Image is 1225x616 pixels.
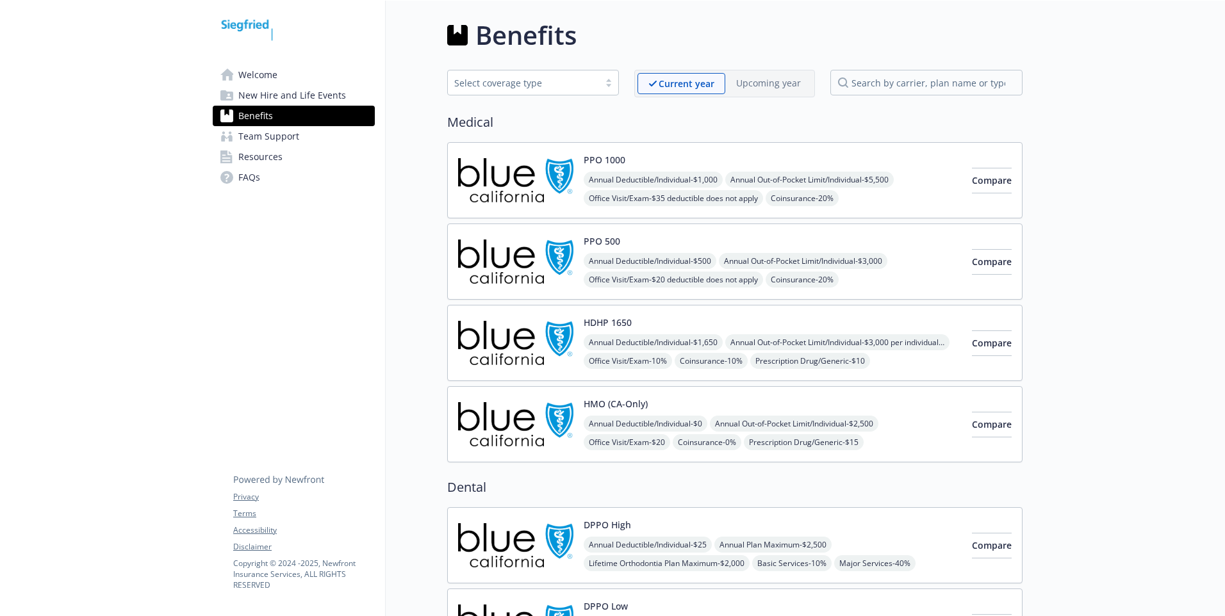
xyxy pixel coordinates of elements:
[213,106,375,126] a: Benefits
[458,518,573,572] img: Blue Shield of California carrier logo
[972,337,1012,349] span: Compare
[710,416,878,432] span: Annual Out-of-Pocket Limit/Individual - $2,500
[584,397,648,410] button: HMO (CA-Only)
[744,434,864,450] span: Prescription Drug/Generic - $15
[584,190,763,206] span: Office Visit/Exam - $35 deductible does not apply
[213,85,375,106] a: New Hire and Life Events
[233,541,374,553] a: Disclaimer
[673,434,741,450] span: Coinsurance - 0%
[447,113,1023,132] h2: Medical
[725,73,812,94] span: Upcoming year
[447,478,1023,497] h2: Dental
[584,253,716,269] span: Annual Deductible/Individual - $500
[213,167,375,188] a: FAQs
[584,234,620,248] button: PPO 500
[830,70,1023,95] input: search by carrier, plan name or type
[238,85,346,106] span: New Hire and Life Events
[233,524,374,536] a: Accessibility
[213,65,375,85] a: Welcome
[458,234,573,289] img: Blue Shield of California carrier logo
[584,272,763,288] span: Office Visit/Exam - $20 deductible does not apply
[972,533,1012,558] button: Compare
[834,555,916,571] span: Major Services - 40%
[584,599,628,613] button: DPPO Low
[584,555,750,571] span: Lifetime Orthodontia Plan Maximum - $2,000
[736,76,801,90] p: Upcoming year
[972,174,1012,186] span: Compare
[972,418,1012,430] span: Compare
[238,65,277,85] span: Welcome
[750,353,870,369] span: Prescription Drug/Generic - $10
[238,167,260,188] span: FAQs
[584,353,672,369] span: Office Visit/Exam - 10%
[714,537,832,553] span: Annual Plan Maximum - $2,500
[584,316,632,329] button: HDHP 1650
[584,434,670,450] span: Office Visit/Exam - $20
[766,272,839,288] span: Coinsurance - 20%
[766,190,839,206] span: Coinsurance - 20%
[584,537,712,553] span: Annual Deductible/Individual - $25
[972,168,1012,193] button: Compare
[233,491,374,503] a: Privacy
[725,334,950,350] span: Annual Out-of-Pocket Limit/Individual - $3,000 per individual / $3,500 per family member
[584,172,723,188] span: Annual Deductible/Individual - $1,000
[584,518,631,531] button: DPPO High
[238,106,273,126] span: Benefits
[752,555,832,571] span: Basic Services - 10%
[584,153,625,166] button: PPO 1000
[972,255,1012,268] span: Compare
[233,558,374,590] p: Copyright © 2024 - 2025 , Newfront Insurance Services, ALL RIGHTS RESERVED
[454,76,593,90] div: Select coverage type
[475,16,577,54] h1: Benefits
[675,353,748,369] span: Coinsurance - 10%
[584,334,723,350] span: Annual Deductible/Individual - $1,650
[719,253,887,269] span: Annual Out-of-Pocket Limit/Individual - $3,000
[238,147,283,167] span: Resources
[584,416,707,432] span: Annual Deductible/Individual - $0
[972,330,1012,356] button: Compare
[458,397,573,451] img: Blue Shield of California carrier logo
[725,172,894,188] span: Annual Out-of-Pocket Limit/Individual - $5,500
[972,249,1012,275] button: Compare
[233,508,374,519] a: Terms
[458,316,573,370] img: Blue Shield of California carrier logo
[238,126,299,147] span: Team Support
[972,539,1012,551] span: Compare
[213,126,375,147] a: Team Support
[659,77,714,90] p: Current year
[213,147,375,167] a: Resources
[972,412,1012,437] button: Compare
[458,153,573,207] img: Blue Shield of California carrier logo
